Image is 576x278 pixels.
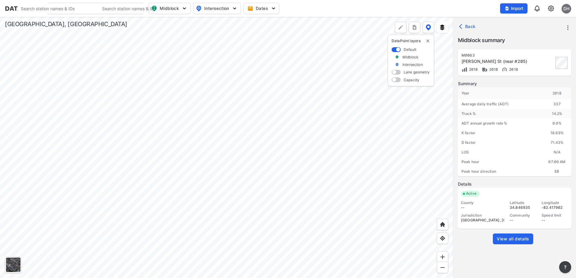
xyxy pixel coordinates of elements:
div: [GEOGRAPHIC_DATA], [GEOGRAPHIC_DATA] [461,218,504,223]
span: Intersection [196,5,237,12]
label: Intersection [402,62,423,67]
div: 18.69% [543,128,571,138]
button: more [563,23,573,33]
div: Peak hour [458,157,543,167]
div: -- [461,205,504,210]
span: Midblock [151,5,187,12]
div: Zoom out [437,262,448,273]
div: Community [510,213,536,218]
img: 8A77J+mXikMhHQAAAAASUVORK5CYII= [534,5,541,12]
img: map_pin_int.54838e6b.svg [195,5,202,12]
input: Search [18,4,99,13]
button: Dates [243,3,279,14]
div: View my location [437,233,448,244]
label: Summary [458,81,571,87]
div: -- [542,218,568,223]
img: data-point-layers.37681fc9.svg [426,24,431,30]
div: Jurisdiction [461,213,504,218]
img: layers.ee07997e.svg [439,24,445,30]
label: Midblock [402,54,418,60]
div: County [461,200,504,205]
img: calendar-gold.39a51dde.svg [247,5,253,11]
div: Average daily traffic (ADT) [458,99,543,109]
span: Back [460,23,476,29]
img: file_add.62c1e8a2.svg [505,6,509,11]
span: Import [504,5,524,11]
div: 0.0 % [543,119,571,128]
label: Capacity [404,77,419,82]
img: +Dz8AAAAASUVORK5CYII= [398,24,404,30]
label: Midblock summary [458,36,571,45]
div: 71.43% [543,138,571,147]
button: DataPoint layers [423,22,434,33]
img: marker_Intersection.6861001b.svg [395,62,399,67]
img: ZvzfEJKXnyWIrJytrsY285QMwk63cM6Drc+sIAAAAASUVORK5CYII= [440,254,446,260]
div: 34.846935 [510,205,536,210]
input: Search [99,4,180,13]
div: M0063 [462,53,554,58]
button: delete [425,39,430,43]
button: External layers [437,22,448,33]
label: Details [458,181,571,187]
div: 337 [543,99,571,109]
div: Douthit St (near #205) [462,58,554,64]
img: marker_Midblock.5ba75e30.svg [395,54,399,60]
img: 5YPKRKmlfpI5mqlR8AD95paCi+0kK1fRFDJSaMmawlwaeJcJwk9O2fotCW5ve9gAAAAASUVORK5CYII= [271,5,277,11]
div: -82.417902 [542,205,568,210]
label: Default [404,47,416,52]
span: 2018 [468,67,478,72]
div: Home [437,219,448,230]
button: Intersection [193,3,241,14]
img: +XpAUvaXAN7GudzAAAAAElFTkSuQmCC [440,221,446,227]
img: 5YPKRKmlfpI5mqlR8AD95paCi+0kK1fRFDJSaMmawlwaeJcJwk9O2fotCW5ve9gAAAAASUVORK5CYII= [181,5,187,11]
div: -- [510,218,536,223]
div: 2018 [543,87,571,99]
div: LOS [458,147,543,157]
div: DH [562,4,571,14]
span: 2018 [488,67,498,72]
button: Import [500,3,527,14]
span: Active [464,191,480,197]
img: close-external-leyer.3061a1c7.svg [425,39,430,43]
button: more [559,261,571,273]
div: EB [543,167,571,176]
div: Zoom in [437,251,448,263]
span: 2018 [508,67,518,72]
div: Truck % [458,109,543,119]
div: N/A [543,147,571,157]
div: K factor [458,128,543,138]
div: Speed limit [542,213,568,218]
div: 07:00 AM [543,157,571,167]
img: Volume count [462,66,468,73]
div: [GEOGRAPHIC_DATA], [GEOGRAPHIC_DATA] [5,20,127,28]
a: Import [500,5,530,11]
img: xqJnZQTG2JQi0x5lvmkeSNbbgIiQD62bqHG8IfrOzanD0FsRdYrij6fAAAAAElFTkSuQmCC [412,24,418,30]
div: Peak hour direction [458,167,543,176]
span: Dates [249,5,275,11]
div: Toggle basemap [5,256,22,273]
img: cids17cp3yIFEOpj3V8A9qJSH103uA521RftCD4eeui4ksIb+krbm5XvIjxD52OS6NWLn9gAAAAAElFTkSuQmCC [547,5,555,12]
button: more [409,22,420,33]
img: Vehicle class [482,66,488,73]
div: Polygon tool [395,22,406,33]
p: DataPoint layers [392,39,430,43]
img: 5YPKRKmlfpI5mqlR8AD95paCi+0kK1fRFDJSaMmawlwaeJcJwk9O2fotCW5ve9gAAAAASUVORK5CYII= [232,5,238,11]
img: Vehicle speed [502,66,508,73]
img: zeq5HYn9AnE9l6UmnFLPAAAAAElFTkSuQmCC [440,235,446,241]
img: map_pin_mid.602f9df1.svg [151,5,158,12]
div: 14.2 % [543,109,571,119]
div: Year [458,87,543,99]
img: MAAAAAElFTkSuQmCC [440,264,446,270]
div: ADT annual growth rate % [458,119,543,128]
span: ? [563,264,568,271]
span: View all details [497,236,529,242]
button: Back [458,22,478,31]
button: Midblock [149,3,191,14]
img: dataPointLogo.9353c09d.svg [5,5,42,11]
label: Lane geometry [404,69,430,75]
div: D factor [458,138,543,147]
div: Latitude [510,200,536,205]
div: Longitude [542,200,568,205]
